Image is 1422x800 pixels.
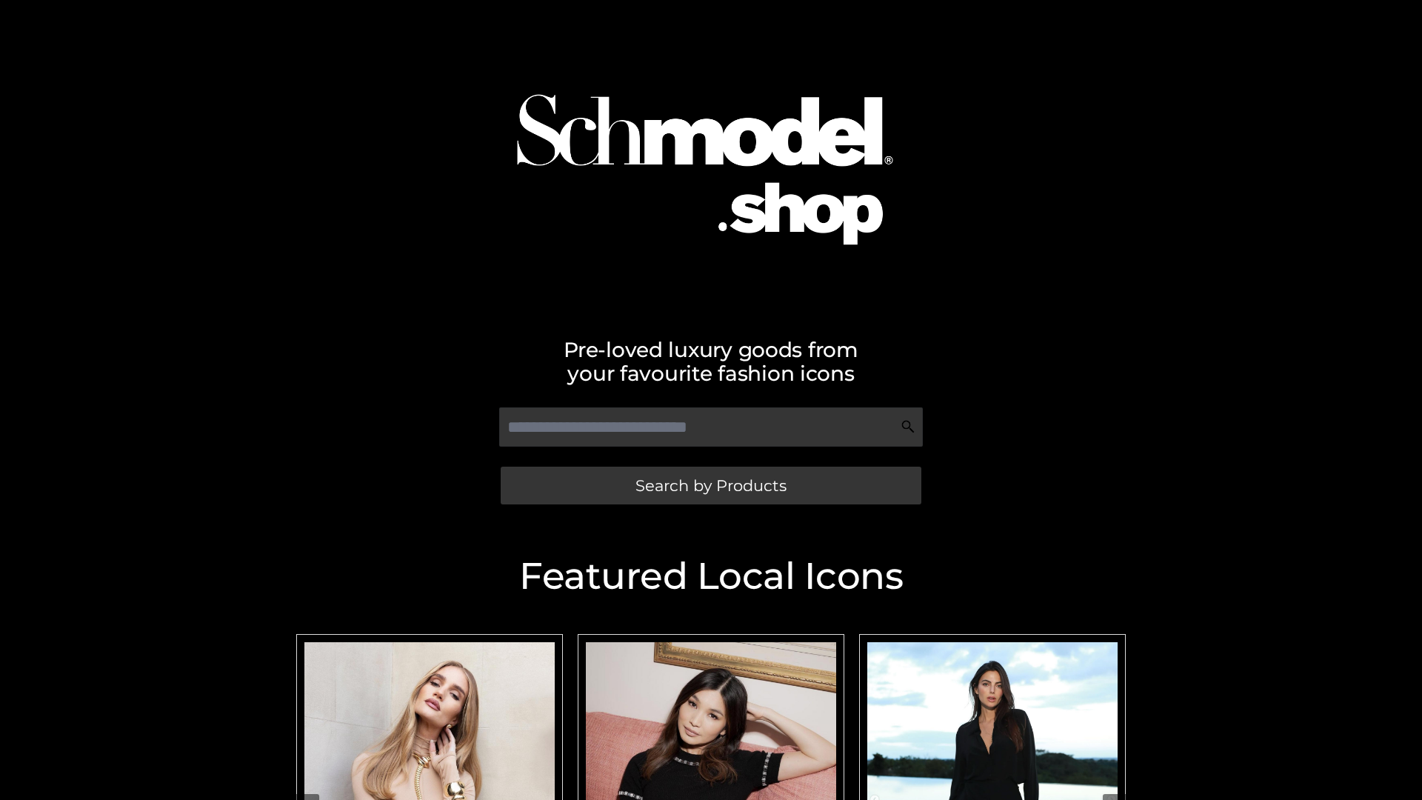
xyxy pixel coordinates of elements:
h2: Featured Local Icons​ [289,558,1133,595]
img: Search Icon [901,419,915,434]
a: Search by Products [501,467,921,504]
span: Search by Products [635,478,787,493]
h2: Pre-loved luxury goods from your favourite fashion icons [289,338,1133,385]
